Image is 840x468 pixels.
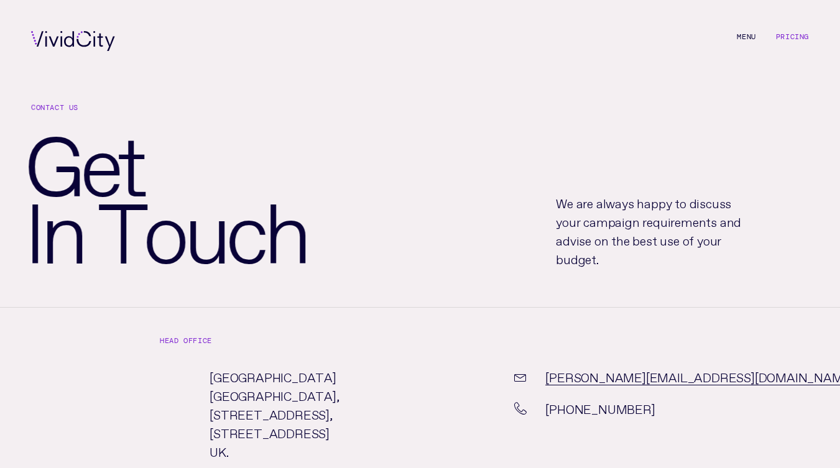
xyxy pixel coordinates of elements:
[556,193,754,267] p: We are always happy to discuss your campaign requirements and advise on the best use of your budget.
[160,328,680,367] h4: Head office
[545,398,655,417] p: [PHONE_NUMBER]
[210,367,412,460] p: [GEOGRAPHIC_DATA] [GEOGRAPHIC_DATA], [STREET_ADDRESS], [STREET_ADDRESS] UK.
[776,32,809,42] a: Pricing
